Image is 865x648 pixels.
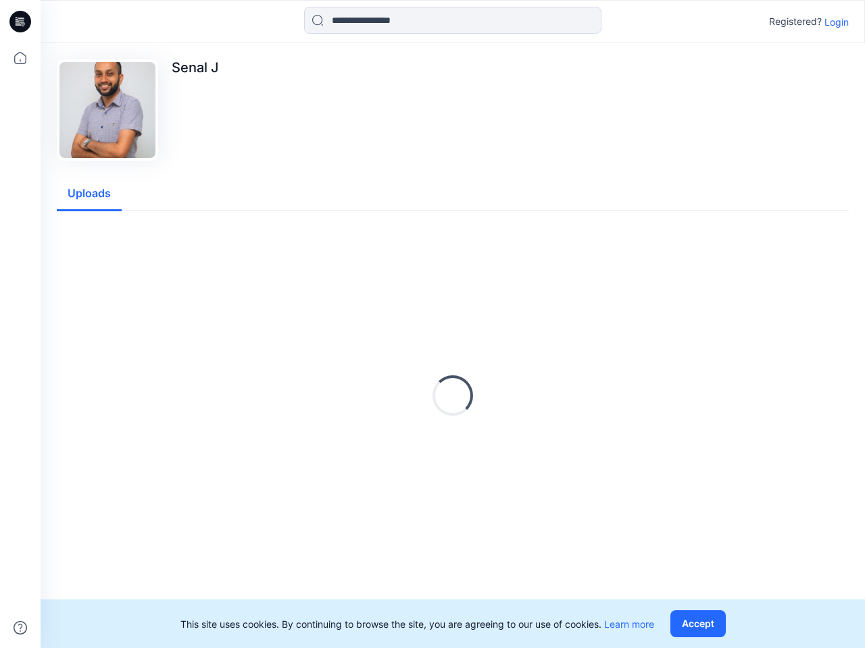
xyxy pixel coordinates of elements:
p: Login [824,15,849,29]
button: Accept [670,610,726,637]
button: Uploads [57,177,122,211]
p: Registered? [769,13,822,30]
p: Senal J [172,59,219,76]
a: Learn more [604,618,654,630]
p: This site uses cookies. By continuing to browse the site, you are agreeing to our use of cookies. [180,617,654,631]
img: Senal J [59,62,155,158]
